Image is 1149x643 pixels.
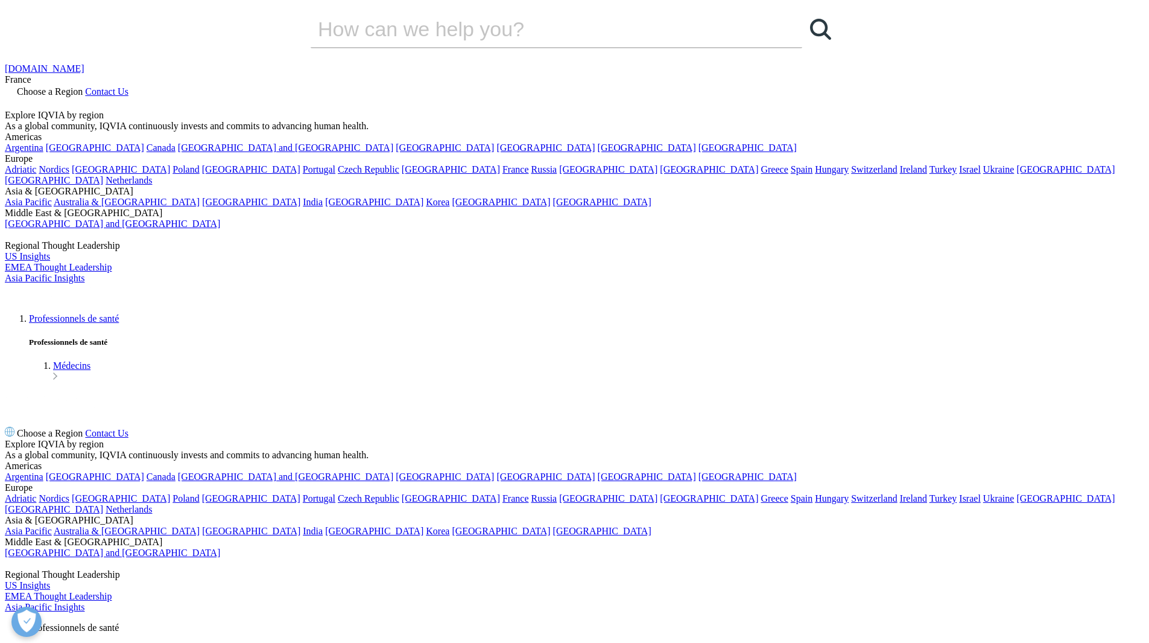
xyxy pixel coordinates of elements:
div: France [5,74,1144,85]
a: [GEOGRAPHIC_DATA] [452,197,550,207]
a: France [502,493,529,504]
h5: Professionnels de santé [29,337,1144,347]
input: Recherche [311,11,768,47]
div: Regional Thought Leadership [5,569,1144,580]
a: [GEOGRAPHIC_DATA] [496,472,595,482]
div: Americas [5,132,1144,142]
a: [GEOGRAPHIC_DATA] [452,526,550,536]
a: [GEOGRAPHIC_DATA] [202,164,300,174]
a: Australia & [GEOGRAPHIC_DATA] [54,526,200,536]
nav: Primary [5,313,1144,382]
a: [GEOGRAPHIC_DATA] [496,142,595,153]
a: [GEOGRAPHIC_DATA] [402,164,500,174]
a: [GEOGRAPHIC_DATA] [202,526,300,536]
a: Canada [147,472,176,482]
a: Switzerland [851,164,897,174]
a: Adriatic [5,164,36,174]
a: [GEOGRAPHIC_DATA] [46,472,144,482]
a: [GEOGRAPHIC_DATA] [1016,164,1115,174]
a: Australia & [GEOGRAPHIC_DATA] [54,197,200,207]
div: Regional Thought Leadership [5,240,1144,251]
span: Choose a Region [17,428,83,438]
a: [GEOGRAPHIC_DATA] [559,164,657,174]
a: [GEOGRAPHIC_DATA] [325,197,423,207]
a: Nordics [39,493,69,504]
span: Choose a Region [17,86,83,97]
div: Europe [5,482,1144,493]
a: Korea [426,526,449,536]
a: Asia Pacific [5,197,52,207]
div: Middle East & [GEOGRAPHIC_DATA] [5,208,1144,219]
a: Hungary [815,493,849,504]
a: US Insights [5,251,50,261]
a: Asia Pacific [5,526,52,536]
a: [GEOGRAPHIC_DATA] [5,504,103,514]
a: Argentina [5,142,43,153]
div: Americas [5,461,1144,472]
a: Czech Republic [338,164,399,174]
a: [GEOGRAPHIC_DATA] [553,526,651,536]
a: Spain [791,493,812,504]
a: Czech Republic [338,493,399,504]
a: Contact Us [85,428,128,438]
a: Poland [173,164,199,174]
a: EMEA Thought Leadership [5,262,112,272]
a: Portugal [303,493,335,504]
a: Switzerland [851,493,897,504]
a: [GEOGRAPHIC_DATA] [698,472,797,482]
a: [GEOGRAPHIC_DATA] [5,175,103,185]
a: Greece [761,164,788,174]
a: Recherche [802,11,838,47]
a: Professionnels de santé [29,313,119,324]
a: Israel [959,493,981,504]
div: Europe [5,153,1144,164]
a: [GEOGRAPHIC_DATA] [1016,493,1115,504]
a: Hungary [815,164,849,174]
svg: Search [810,19,831,40]
button: Ouvrir le centre de préférences [11,607,42,637]
a: [GEOGRAPHIC_DATA] [72,164,170,174]
a: Asia Pacific Insights [5,602,84,612]
a: Israel [959,164,981,174]
a: [GEOGRAPHIC_DATA] [396,472,494,482]
a: [GEOGRAPHIC_DATA] [402,493,500,504]
a: Russia [531,164,557,174]
a: Asia Pacific Insights [5,273,84,283]
a: [GEOGRAPHIC_DATA] [396,142,494,153]
a: Argentina [5,472,43,482]
a: [GEOGRAPHIC_DATA] [325,526,423,536]
a: France [502,164,529,174]
a: Spain [791,164,812,174]
a: Ireland [900,164,927,174]
a: Russia [531,493,557,504]
a: Ukraine [983,164,1014,174]
a: [GEOGRAPHIC_DATA] [660,164,758,174]
a: [GEOGRAPHIC_DATA] [72,493,170,504]
div: Asia & [GEOGRAPHIC_DATA] [5,515,1144,526]
a: India [303,197,323,207]
a: Ireland [900,493,927,504]
a: [GEOGRAPHIC_DATA] [202,493,300,504]
a: [GEOGRAPHIC_DATA] and [GEOGRAPHIC_DATA] [178,472,393,482]
a: [GEOGRAPHIC_DATA] [559,493,657,504]
a: Nordics [39,164,69,174]
a: Turkey [929,493,957,504]
a: Canada [147,142,176,153]
a: India [303,526,323,536]
a: Korea [426,197,449,207]
a: [GEOGRAPHIC_DATA] [598,472,696,482]
a: Netherlands [106,175,152,185]
span: US Insights [5,580,50,590]
a: [GEOGRAPHIC_DATA] [46,142,144,153]
div: Explore IQVIA by region [5,110,1144,121]
a: [GEOGRAPHIC_DATA] [660,493,758,504]
a: [GEOGRAPHIC_DATA] and [GEOGRAPHIC_DATA] [5,219,220,229]
a: EMEA Thought Leadership [5,591,112,601]
a: [DOMAIN_NAME] [5,63,84,74]
a: Adriatic [5,493,36,504]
